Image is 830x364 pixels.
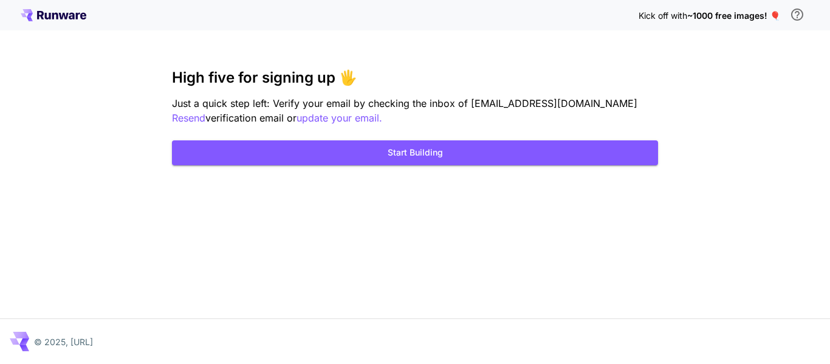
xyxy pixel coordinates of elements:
button: update your email. [297,111,382,126]
span: verification email or [205,112,297,124]
button: Resend [172,111,205,126]
span: Just a quick step left: Verify your email by checking the inbox of [EMAIL_ADDRESS][DOMAIN_NAME] [172,97,637,109]
h3: High five for signing up 🖐️ [172,69,658,86]
button: Start Building [172,140,658,165]
button: In order to qualify for free credit, you need to sign up with a business email address and click ... [785,2,809,27]
span: ~1000 free images! 🎈 [687,10,780,21]
p: © 2025, [URL] [34,335,93,348]
span: Kick off with [639,10,687,21]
